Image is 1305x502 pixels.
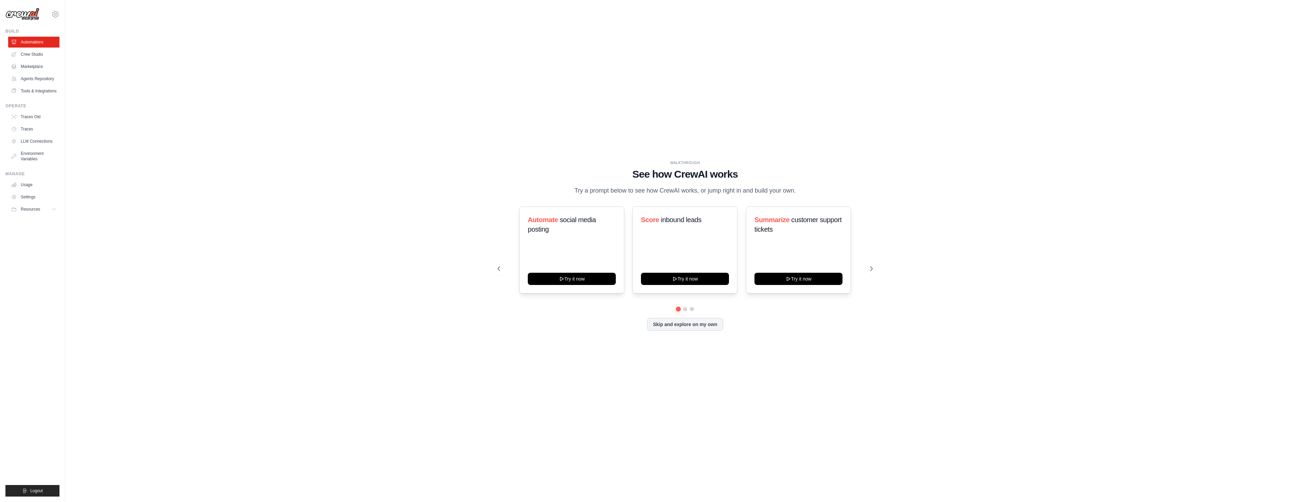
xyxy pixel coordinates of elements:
img: Logo [5,8,39,21]
div: Manage [5,171,59,177]
button: Try it now [641,273,729,285]
span: Summarize [754,216,789,223]
button: Try it now [528,273,616,285]
span: Resources [21,207,40,212]
a: Marketplace [8,61,59,72]
button: Logout [5,485,59,497]
a: Usage [8,179,59,190]
span: Score [641,216,659,223]
div: Build [5,29,59,34]
a: Tools & Integrations [8,86,59,96]
h1: See how CrewAI works [498,168,873,180]
span: social media posting [528,216,596,233]
a: Traces Old [8,111,59,122]
a: Traces [8,124,59,135]
div: WALKTHROUGH [498,160,873,165]
a: LLM Connections [8,136,59,147]
span: Automate [528,216,558,223]
a: Automations [8,37,59,48]
div: Operate [5,103,59,109]
button: Resources [8,204,59,215]
a: Environment Variables [8,148,59,164]
a: Crew Studio [8,49,59,60]
a: Agents Repository [8,73,59,84]
button: Skip and explore on my own [647,318,723,331]
span: Logout [30,488,43,494]
span: customer support tickets [754,216,841,233]
a: Settings [8,192,59,202]
button: Try it now [754,273,842,285]
p: Try a prompt below to see how CrewAI works, or jump right in and build your own. [571,186,799,196]
span: inbound leads [661,216,701,223]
